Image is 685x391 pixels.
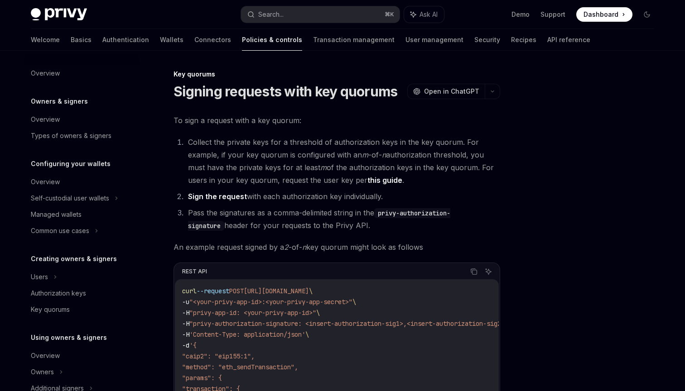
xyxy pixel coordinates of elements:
[309,287,313,295] span: \
[31,304,70,315] div: Key quorums
[31,158,111,169] h5: Configuring your wallets
[405,29,463,51] a: User management
[182,287,197,295] span: curl
[194,29,231,51] a: Connectors
[407,84,485,99] button: Open in ChatGPT
[185,190,500,203] li: with each authorization key individually.
[182,330,189,339] span: -H
[31,350,60,361] div: Overview
[174,83,397,100] h1: Signing requests with key quorums
[189,330,305,339] span: 'Content-Type: application/json'
[31,96,88,107] h5: Owners & signers
[31,288,86,299] div: Authorization keys
[24,206,140,223] a: Managed wallets
[362,150,368,159] em: m
[182,319,189,328] span: -H
[244,287,309,295] span: [URL][DOMAIN_NAME]
[102,29,149,51] a: Authentication
[31,209,82,220] div: Managed wallets
[482,266,494,277] button: Ask AI
[31,225,89,236] div: Common use cases
[367,176,402,185] a: this guide
[174,114,500,127] span: To sign a request with a key quorum:
[424,87,479,96] span: Open in ChatGPT
[31,176,60,187] div: Overview
[182,374,222,382] span: "params": {
[511,29,536,51] a: Recipes
[174,241,500,253] span: An example request signed by a -of- key quorum might look as follows
[420,10,438,19] span: Ask AI
[160,29,183,51] a: Wallets
[640,7,654,22] button: Toggle dark mode
[540,10,565,19] a: Support
[229,287,244,295] span: POST
[182,309,189,317] span: -H
[404,6,444,23] button: Ask AI
[182,266,207,277] div: REST API
[242,29,302,51] a: Policies & controls
[547,29,590,51] a: API reference
[352,298,356,306] span: \
[24,174,140,190] a: Overview
[24,348,140,364] a: Overview
[241,6,400,23] button: Search...⌘K
[31,253,117,264] h5: Creating owners & signers
[24,285,140,301] a: Authorization keys
[31,114,60,125] div: Overview
[511,10,530,19] a: Demo
[31,272,48,282] div: Users
[576,7,632,22] a: Dashboard
[182,363,298,371] span: "method": "eth_sendTransaction",
[24,65,140,81] a: Overview
[474,29,500,51] a: Security
[468,266,480,277] button: Copy the contents from the code block
[189,309,316,317] span: "privy-app-id: <your-privy-app-id>"
[305,330,309,339] span: \
[71,29,92,51] a: Basics
[185,206,500,232] li: Pass the signatures as a comma-delimited string in the header for your requests to the Privy API.
[320,163,327,172] em: m
[382,150,386,159] em: n
[284,243,289,252] em: 2
[584,10,618,19] span: Dashboard
[31,68,60,79] div: Overview
[185,136,500,186] li: Collect the private keys for a threshold of authorization keys in the key quorum. For example, if...
[302,243,306,252] em: n
[182,298,189,306] span: -u
[189,341,197,349] span: '{
[385,11,394,18] span: ⌘ K
[24,301,140,318] a: Key quorums
[31,29,60,51] a: Welcome
[31,8,87,21] img: dark logo
[182,352,255,360] span: "caip2": "eip155:1",
[174,70,500,79] div: Key quorums
[189,298,352,306] span: "<your-privy-app-id>:<your-privy-app-secret>"
[258,9,284,20] div: Search...
[31,367,54,377] div: Owners
[31,130,111,141] div: Types of owners & signers
[316,309,320,317] span: \
[31,193,109,204] div: Self-custodial user wallets
[31,332,107,343] h5: Using owners & signers
[197,287,229,295] span: --request
[313,29,395,51] a: Transaction management
[24,111,140,128] a: Overview
[189,319,508,328] span: "privy-authorization-signature: <insert-authorization-sig1>,<insert-authorization-sig2>"
[188,192,247,201] a: Sign the request
[24,128,140,144] a: Types of owners & signers
[182,341,189,349] span: -d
